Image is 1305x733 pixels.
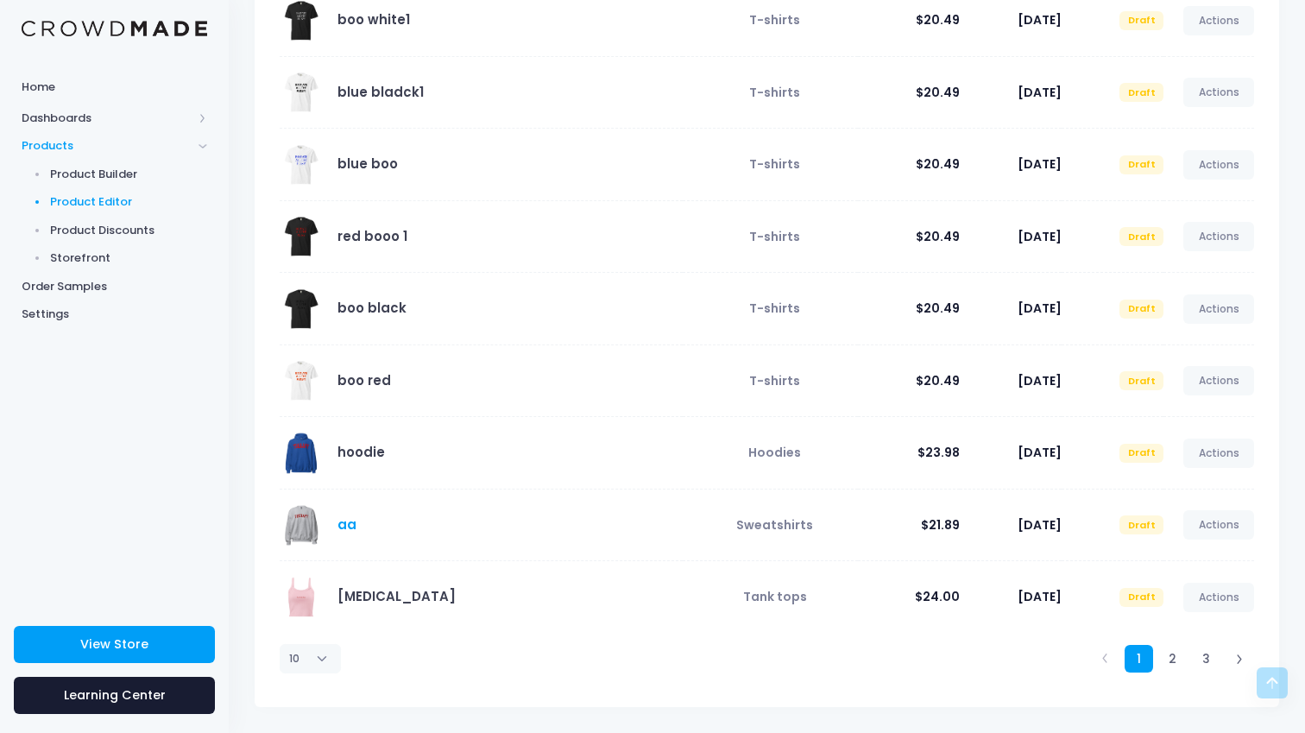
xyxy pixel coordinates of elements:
a: boo white1 [337,10,410,28]
span: Product Discounts [50,222,208,239]
span: Sweatshirts [736,516,813,534]
a: aa [337,515,356,534]
span: Products [22,137,192,155]
a: hoodie [337,443,385,461]
span: $24.00 [915,588,960,605]
span: T-shirts [749,155,800,173]
a: Actions [1183,150,1254,180]
span: Product Editor [50,193,208,211]
a: Actions [1183,294,1254,324]
span: Draft [1119,227,1163,246]
span: Settings [22,306,207,323]
span: $20.49 [916,11,960,28]
span: [DATE] [1018,155,1062,173]
span: Draft [1119,11,1163,30]
span: [DATE] [1018,11,1062,28]
span: $21.89 [921,516,960,534]
span: Draft [1119,371,1163,390]
span: [DATE] [1018,588,1062,605]
a: Actions [1183,439,1254,468]
a: Actions [1183,510,1254,540]
span: Draft [1119,588,1163,607]
span: $20.49 [916,228,960,245]
span: Draft [1119,300,1163,319]
span: $20.49 [916,372,960,389]
a: blue bladck1 [337,83,424,101]
span: $23.98 [917,444,960,461]
span: Draft [1119,83,1163,102]
a: 1 [1125,645,1153,673]
span: T-shirts [749,372,800,389]
span: T-shirts [749,228,800,245]
span: Dashboards [22,110,192,127]
span: T-shirts [749,84,800,101]
span: Home [22,79,207,96]
span: [DATE] [1018,516,1062,534]
span: View Store [80,635,148,653]
a: Actions [1183,366,1254,395]
img: Logo [22,21,207,37]
span: Storefront [50,250,208,267]
span: $20.49 [916,84,960,101]
a: 3 [1192,645,1220,673]
span: Hoodies [748,444,801,461]
a: Actions [1183,583,1254,612]
a: 2 [1158,645,1187,673]
span: [DATE] [1018,228,1062,245]
a: Actions [1183,6,1254,35]
a: boo red [337,371,391,389]
a: Actions [1183,222,1254,251]
a: [MEDICAL_DATA] [337,587,456,605]
span: Draft [1119,155,1163,174]
a: Learning Center [14,677,215,714]
span: Draft [1119,515,1163,534]
span: $20.49 [916,155,960,173]
span: $20.49 [916,300,960,317]
span: Draft [1119,444,1163,463]
span: [DATE] [1018,300,1062,317]
span: [DATE] [1018,372,1062,389]
span: Tank tops [743,588,807,605]
a: View Store [14,626,215,663]
a: boo black [337,299,407,317]
a: blue boo [337,155,398,173]
span: [DATE] [1018,444,1062,461]
span: Order Samples [22,278,207,295]
span: [DATE] [1018,84,1062,101]
span: T-shirts [749,300,800,317]
span: Learning Center [64,686,166,704]
span: Product Builder [50,166,208,183]
a: red booo 1 [337,227,407,245]
span: T-shirts [749,11,800,28]
a: Actions [1183,78,1254,107]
